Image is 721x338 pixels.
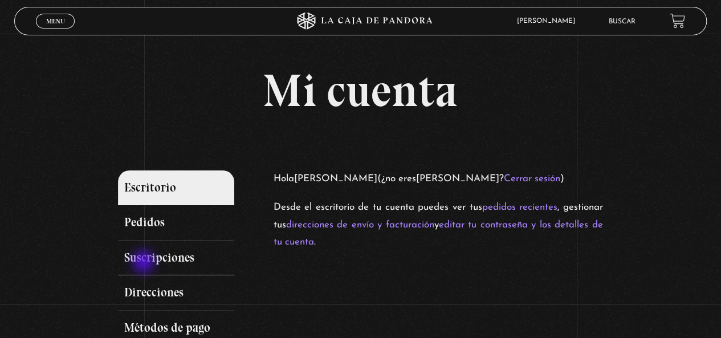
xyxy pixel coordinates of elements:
a: Buscar [609,18,636,25]
span: [PERSON_NAME] [511,18,586,25]
a: direcciones de envío y facturación [286,220,434,230]
span: Menu [46,18,65,25]
span: Cerrar [42,27,69,35]
a: Direcciones [118,275,234,311]
h1: Mi cuenta [118,68,602,113]
a: pedidos recientes [482,202,557,212]
strong: [PERSON_NAME] [294,174,377,184]
a: View your shopping cart [670,13,685,28]
a: Suscripciones [118,241,234,276]
p: Hola (¿no eres ? ) [273,170,602,188]
a: editar tu contraseña y los detalles de tu cuenta [273,220,602,247]
p: Desde el escritorio de tu cuenta puedes ver tus , gestionar tus y . [273,199,602,251]
strong: [PERSON_NAME] [416,174,499,184]
a: Pedidos [118,205,234,241]
a: Escritorio [118,170,234,206]
a: Cerrar sesión [503,174,560,184]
